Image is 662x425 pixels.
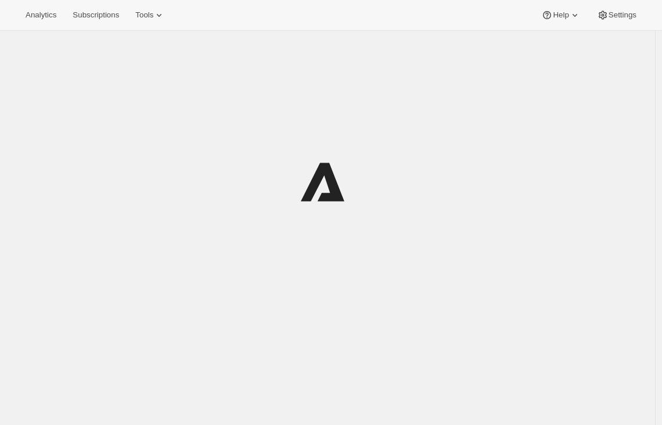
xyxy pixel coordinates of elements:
span: Help [553,10,569,20]
button: Subscriptions [66,7,126,23]
button: Analytics [19,7,63,23]
span: Tools [135,10,153,20]
button: Tools [128,7,172,23]
span: Subscriptions [73,10,119,20]
span: Settings [609,10,636,20]
button: Help [534,7,587,23]
span: Analytics [26,10,56,20]
button: Settings [590,7,643,23]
